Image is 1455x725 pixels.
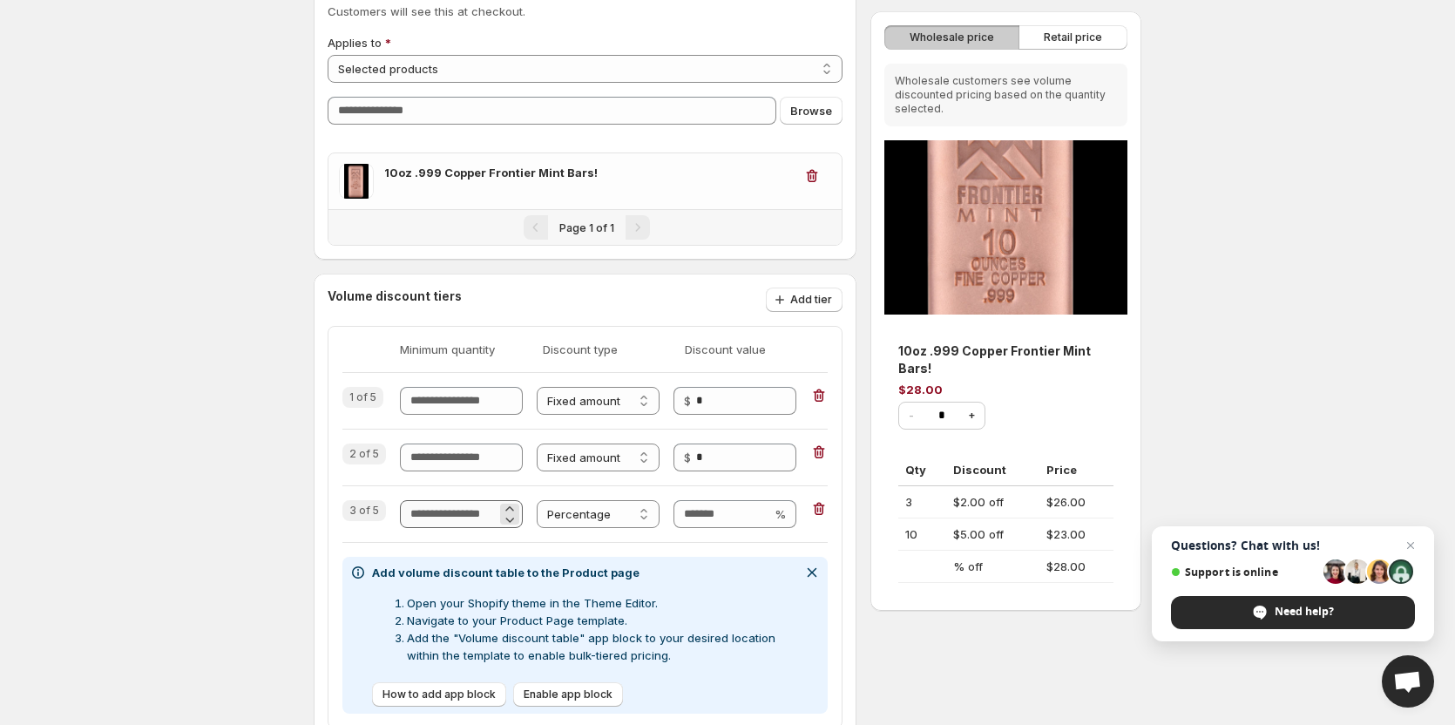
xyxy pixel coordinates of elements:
th: Price [1039,454,1113,486]
button: Browse [780,97,843,125]
button: How to add app block [372,682,506,707]
span: Discount value [685,341,814,358]
span: + [968,409,976,423]
span: Support is online [1171,566,1317,579]
button: Add tier [766,288,843,312]
td: 3 [898,486,947,518]
th: Discount [946,454,1039,486]
span: Applies to [328,36,382,50]
span: $28.00 [898,383,943,396]
button: Dismiss notification [800,560,824,585]
p: Wholesale customers see volume discounted pricing based on the quantity selected. [895,74,1117,116]
td: % off [946,551,1039,583]
span: Wholesale price [910,30,994,44]
span: Enable app block [524,688,612,701]
li: Open your Shopify theme in the Theme Editor. [407,594,796,612]
th: Qty [898,454,947,486]
h3: 10oz .999 Copper Frontier Mint Bars! [384,164,793,181]
span: Add tier [790,293,832,307]
button: Wholesale price [884,25,1019,50]
li: Add the "Volume discount table" app block to your desired location within the template to enable ... [407,629,796,664]
span: Browse [790,102,832,119]
span: $ [684,394,691,408]
td: 10 [898,518,947,551]
span: % [775,507,786,521]
span: 2 of 5 [349,447,379,461]
span: Customers will see this at checkout. [328,4,525,18]
div: Open chat [1382,655,1434,708]
span: Need help? [1275,604,1334,620]
h3: 10oz .999 Copper Frontier Mint Bars! [898,342,1113,377]
span: Discount type [543,341,672,358]
button: + [960,403,985,428]
span: $26.00 [1046,495,1086,509]
td: $5.00 off [946,518,1039,551]
nav: Pagination [328,209,842,245]
button: Retail price [1018,25,1127,50]
h2: Add volume discount table to the Product page [372,564,796,581]
td: $2.00 off [946,486,1039,518]
span: Questions? Chat with us! [1171,539,1415,552]
img: 10oz .999 Copper Frontier Mint Bars! [884,140,1127,315]
span: $28.00 [1046,559,1086,573]
span: 1 of 5 [349,390,376,404]
li: Navigate to your Product Page template. [407,612,796,629]
span: Page 1 of 1 [559,221,614,234]
span: $23.00 [1046,527,1086,541]
h3: Volume discount tiers [328,288,462,312]
span: $ [684,451,691,464]
span: Close chat [1400,535,1421,556]
span: How to add app block [382,688,496,701]
div: Need help? [1171,596,1415,629]
button: Enable app block [513,682,623,707]
span: 3 of 5 [349,504,379,518]
span: Minimum quantity [400,341,529,358]
span: Retail price [1044,30,1102,44]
